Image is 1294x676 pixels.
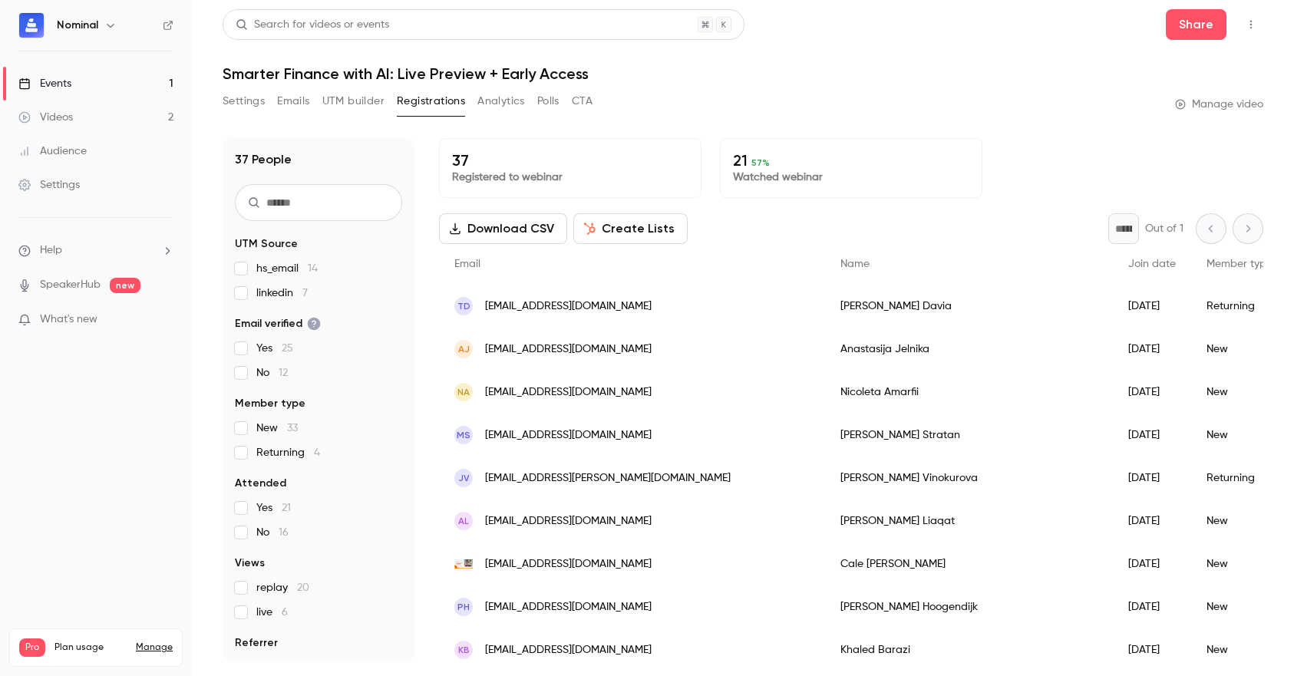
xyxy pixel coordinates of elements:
[287,423,298,434] span: 33
[1113,457,1191,500] div: [DATE]
[302,288,308,298] span: 7
[110,278,140,293] span: new
[1191,371,1288,414] div: New
[1191,328,1288,371] div: New
[256,445,320,460] span: Returning
[1191,585,1288,628] div: New
[18,242,173,259] li: help-dropdown-opener
[235,476,286,491] span: Attended
[235,316,321,331] span: Email verified
[1191,500,1288,542] div: New
[1207,259,1273,269] span: Member type
[1191,542,1288,585] div: New
[1175,97,1263,112] a: Manage video
[1191,285,1288,328] div: Returning
[477,89,525,114] button: Analytics
[18,76,71,91] div: Events
[825,457,1113,500] div: [PERSON_NAME] Vinokurova
[572,89,593,114] button: CTA
[457,385,470,399] span: NA
[282,343,293,354] span: 25
[136,641,173,654] a: Manage
[235,236,402,675] section: facet-groups
[235,396,305,411] span: Member type
[1113,328,1191,371] div: [DATE]
[18,143,87,159] div: Audience
[235,635,278,651] span: Referrer
[256,660,305,675] span: Other
[223,64,1263,83] h1: Smarter Finance with AI: Live Preview + Early Access
[256,605,288,620] span: live
[485,384,652,401] span: [EMAIL_ADDRESS][DOMAIN_NAME]
[485,298,652,315] span: [EMAIL_ADDRESS][DOMAIN_NAME]
[235,556,265,571] span: Views
[825,285,1113,328] div: [PERSON_NAME] Davia
[256,420,298,436] span: New
[1128,259,1176,269] span: Join date
[485,599,652,615] span: [EMAIL_ADDRESS][DOMAIN_NAME]
[485,642,652,658] span: [EMAIL_ADDRESS][DOMAIN_NAME]
[1166,9,1226,40] button: Share
[1113,371,1191,414] div: [DATE]
[825,500,1113,542] div: [PERSON_NAME] Liaqat
[1113,414,1191,457] div: [DATE]
[279,527,289,538] span: 16
[54,641,127,654] span: Plan usage
[279,368,288,378] span: 12
[223,89,265,114] button: Settings
[454,559,473,569] img: cale.is
[235,236,298,252] span: UTM Source
[282,607,288,618] span: 6
[485,427,652,444] span: [EMAIL_ADDRESS][DOMAIN_NAME]
[40,242,62,259] span: Help
[256,261,318,276] span: hs_email
[308,263,318,274] span: 14
[256,580,309,595] span: replay
[457,299,470,313] span: TD
[825,628,1113,671] div: Khaled Barazi
[457,428,470,442] span: MS
[573,213,688,244] button: Create Lists
[397,89,465,114] button: Registrations
[485,470,731,486] span: [EMAIL_ADDRESS][PERSON_NAME][DOMAIN_NAME]
[1191,628,1288,671] div: New
[1113,285,1191,328] div: [DATE]
[452,151,688,170] p: 37
[235,150,292,169] h1: 37 People
[485,341,652,358] span: [EMAIL_ADDRESS][DOMAIN_NAME]
[751,157,770,168] span: 57 %
[733,170,969,185] p: Watched webinar
[457,600,470,614] span: PH
[18,177,80,193] div: Settings
[19,638,45,657] span: Pro
[256,365,288,381] span: No
[439,213,567,244] button: Download CSV
[458,471,470,485] span: JV
[452,170,688,185] p: Registered to webinar
[1113,585,1191,628] div: [DATE]
[256,285,308,301] span: linkedin
[1145,221,1183,236] p: Out of 1
[322,89,385,114] button: UTM builder
[458,342,470,356] span: AJ
[458,514,469,528] span: AL
[1113,542,1191,585] div: [DATE]
[256,525,289,540] span: No
[40,312,97,328] span: What's new
[277,89,309,114] button: Emails
[18,110,73,125] div: Videos
[825,328,1113,371] div: Anastasija Jelnika
[840,259,870,269] span: Name
[256,500,291,516] span: Yes
[733,151,969,170] p: 21
[19,13,44,38] img: Nominal
[485,513,652,529] span: [EMAIL_ADDRESS][DOMAIN_NAME]
[1191,414,1288,457] div: New
[256,341,293,356] span: Yes
[458,643,470,657] span: KB
[1191,457,1288,500] div: Returning
[282,503,291,513] span: 21
[825,542,1113,585] div: Cale [PERSON_NAME]
[297,582,309,593] span: 20
[485,556,652,572] span: [EMAIL_ADDRESS][DOMAIN_NAME]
